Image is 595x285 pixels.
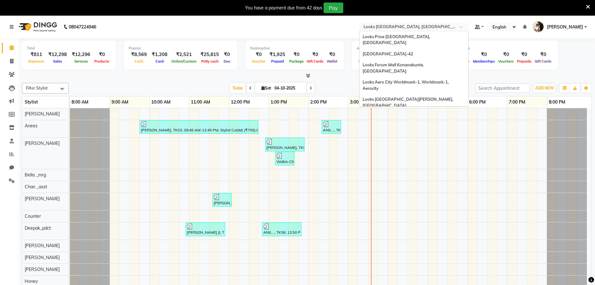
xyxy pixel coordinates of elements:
[229,98,251,107] a: 12:00 PM
[325,59,339,64] span: Wallet
[452,46,553,51] div: Other sales
[515,59,533,64] span: Prepaids
[25,196,60,201] span: [PERSON_NAME]
[25,213,41,219] span: Counter
[533,51,553,58] div: ₹0
[25,184,47,190] span: Chan _asst
[288,59,305,64] span: Package
[69,18,96,36] b: 08047224946
[497,51,515,58] div: ₹0
[189,98,212,107] a: 11:00 AM
[25,278,38,284] span: Honey
[260,86,273,90] span: Sat
[497,59,515,64] span: Vouchers
[230,83,245,93] span: Today
[221,51,232,58] div: ₹0
[535,86,554,90] span: ADD NEW
[213,194,231,206] div: [PERSON_NAME], TK01, 11:35 AM-12:05 PM, Blow Dry Stylist(F)* (₹400)
[129,51,149,58] div: ₹8,569
[263,223,301,235] div: ANIL .., TK06, 12:50 PM-01:50 PM, Foot Prints Pedicure(M) (₹1000)
[250,59,267,64] span: Voucher
[357,51,378,58] div: 12
[357,46,434,51] div: Appointment
[69,51,93,58] div: ₹12,296
[133,59,145,64] span: Cash
[149,51,170,58] div: ₹1,208
[110,98,130,107] a: 9:00 AM
[245,5,322,11] div: You have a payment due from 42 days
[129,46,232,51] div: Finance
[547,24,583,30] span: [PERSON_NAME]
[363,34,431,45] span: Looks Prive [GEOGRAPHIC_DATA], [GEOGRAPHIC_DATA]
[198,51,221,58] div: ₹25,815
[222,59,232,64] span: Due
[93,51,111,58] div: ₹0
[533,59,553,64] span: Gift Cards
[288,51,305,58] div: ₹0
[267,51,288,58] div: ₹1,925
[150,98,172,107] a: 10:00 AM
[73,59,90,64] span: Services
[170,51,198,58] div: ₹2,521
[186,223,225,235] div: [PERSON_NAME] JI, TK02, 10:55 AM-11:55 AM, Footprints Pedi Cafe Pedicure(F) (₹850)
[25,225,51,231] span: Deepak_pdct
[359,31,469,107] ng-dropdown-panel: Options list
[363,62,425,74] span: Looks Forum Mall Konanakunte, [GEOGRAPHIC_DATA]
[363,79,450,91] span: Looks Aero City Worldmark-1, Worldmark-1, Aerocity
[25,99,38,105] span: Stylist
[515,51,533,58] div: ₹0
[363,97,454,108] span: Looks [GEOGRAPHIC_DATA][PERSON_NAME], [GEOGRAPHIC_DATA]
[305,51,325,58] div: ₹0
[273,84,304,93] input: 2025-10-04
[357,59,378,64] span: Completed
[25,172,46,178] span: Bella _mrg
[270,59,285,64] span: Prepaid
[170,59,198,64] span: Online/Custom
[154,59,165,64] span: Card
[276,153,294,165] div: Walkin Client [GEOGRAPHIC_DATA], 01:10 PM-01:40 PM, Eyebrows & Upperlips (₹100)
[471,51,497,58] div: ₹0
[25,267,60,272] span: [PERSON_NAME]
[70,98,90,107] a: 8:00 AM
[93,59,111,64] span: Products
[250,51,267,58] div: ₹0
[309,98,328,107] a: 2:00 PM
[26,85,48,90] span: Filter Stylist
[52,59,64,64] span: Sales
[250,46,339,51] div: Redemption
[533,21,544,32] img: Ashish Chaurasia
[305,59,325,64] span: Gift Cards
[534,84,555,93] button: ADD NEW
[46,51,69,58] div: ₹12,298
[348,98,368,107] a: 3:00 PM
[16,18,59,36] img: logo
[25,243,60,248] span: [PERSON_NAME]
[468,98,487,107] a: 6:00 PM
[200,59,220,64] span: Petty cash
[25,111,60,117] span: [PERSON_NAME]
[324,3,343,13] button: Pay
[140,121,258,133] div: [PERSON_NAME], TK03, 09:45 AM-12:45 PM, Stylist Cut(M) (₹700),Color Touchup Inoa(M) (₹1800),Detan...
[325,51,339,58] div: ₹0
[547,98,567,107] a: 8:00 PM
[27,59,46,64] span: Expenses
[363,51,413,56] span: [GEOGRAPHIC_DATA]-42
[507,98,527,107] a: 7:00 PM
[266,139,304,150] div: [PERSON_NAME], TK07, 12:55 PM-01:55 PM, Premium Wax~Full Arms (₹800),Premium Wax~UnderArms (₹300)
[25,140,60,146] span: [PERSON_NAME]
[27,51,46,58] div: ₹811
[475,83,530,93] input: Search Appointment
[322,121,340,133] div: ANIL .., TK06, 02:20 PM-02:50 PM, Stylist Cut(M) (₹700)
[27,46,111,51] div: Total
[25,255,60,260] span: [PERSON_NAME]
[25,123,37,129] span: Anees
[269,98,289,107] a: 1:00 PM
[471,59,497,64] span: Memberships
